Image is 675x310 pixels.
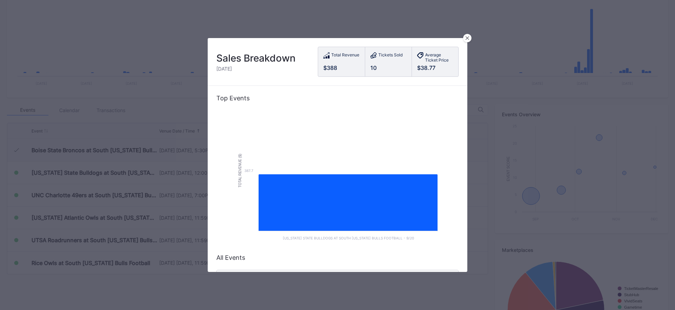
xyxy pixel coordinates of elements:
div: Average Ticket Price [425,52,453,63]
div: $38.77 [417,64,453,71]
div: Sales Breakdown [216,52,296,64]
div: Tickets Sold [378,52,403,60]
div: [DATE] [216,66,296,72]
svg: Chart title [234,107,441,245]
div: All Events [216,254,459,261]
text: Total Revenue ($) [238,154,242,188]
div: $388 [323,64,360,71]
div: Total Revenue [331,52,359,60]
text: 387.7 [244,168,253,173]
text: [US_STATE] State Bulldogs at South [US_STATE] Bulls Football - 9/20 [283,236,414,240]
div: Top Events [216,94,459,102]
div: 10 [370,64,406,71]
